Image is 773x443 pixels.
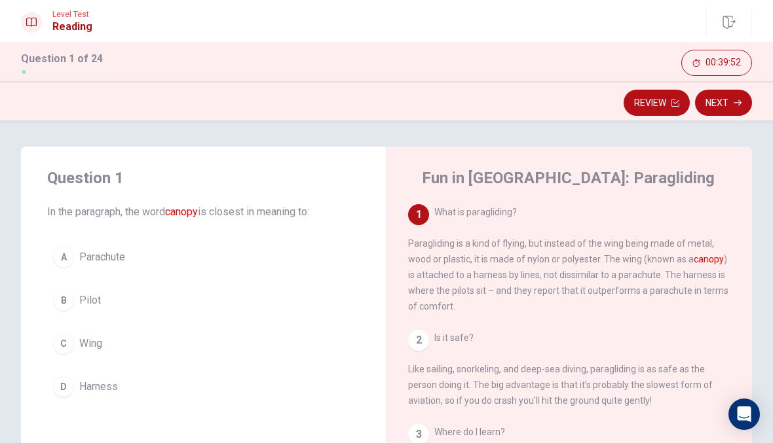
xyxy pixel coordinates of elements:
[47,327,360,360] button: CWing
[681,50,752,76] button: 00:39:52
[53,333,74,354] div: C
[79,292,101,308] span: Pilot
[408,330,429,351] div: 2
[422,168,715,188] h4: Fun in [GEOGRAPHIC_DATA]: Paragliding
[79,249,125,265] span: Parachute
[47,241,360,274] button: AParachute
[21,51,105,67] h1: Question 1 of 24
[47,168,360,188] h4: Question 1
[624,90,690,116] button: Review
[706,58,741,68] span: 00:39:52
[408,332,713,406] span: Is it safe? Like sailing, snorkeling, and deep-sea diving, paragliding is as safe as the person d...
[53,290,74,311] div: B
[694,254,724,264] font: canopy
[79,379,118,395] span: Harness
[47,284,360,317] button: BPilot
[53,247,74,268] div: A
[52,19,92,35] h1: Reading
[728,399,760,430] div: Open Intercom Messenger
[695,90,752,116] button: Next
[408,204,429,225] div: 1
[52,10,92,19] span: Level Test
[408,207,728,311] span: What is paragliding? Paragliding is a kind of flying, but instead of the wing being made of metal...
[47,370,360,403] button: DHarness
[79,336,102,351] span: Wing
[47,204,360,220] span: In the paragraph, the word is closest in meaning to:
[165,205,198,218] font: canopy
[53,376,74,397] div: D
